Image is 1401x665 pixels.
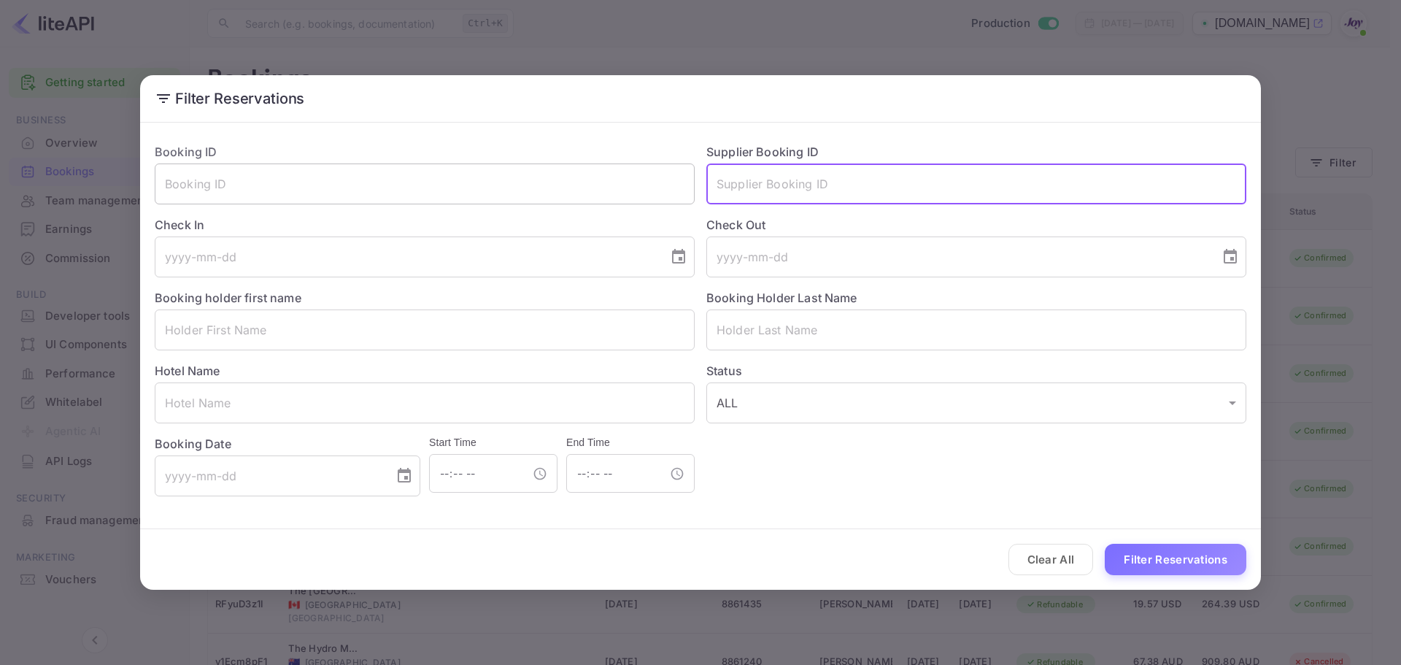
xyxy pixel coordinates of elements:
h6: Start Time [429,435,557,451]
button: Choose date [390,461,419,491]
label: Check Out [706,216,1246,234]
input: Holder First Name [155,310,695,350]
input: Supplier Booking ID [706,164,1246,204]
label: Check In [155,216,695,234]
input: Holder Last Name [706,310,1246,350]
button: Clear All [1008,544,1094,575]
button: Choose date [664,242,693,272]
label: Booking holder first name [155,291,301,305]
h2: Filter Reservations [140,75,1261,122]
input: Booking ID [155,164,695,204]
label: Booking ID [155,145,217,159]
label: Status [706,362,1246,380]
input: Hotel Name [155,383,695,423]
label: Booking Holder Last Name [706,291,857,305]
label: Supplier Booking ID [706,145,819,159]
button: Filter Reservations [1105,544,1246,575]
h6: End Time [566,435,695,451]
input: yyyy-mm-dd [155,455,384,496]
button: Choose date [1216,242,1245,272]
input: yyyy-mm-dd [155,237,658,277]
label: Booking Date [155,435,420,453]
label: Hotel Name [155,364,220,378]
input: yyyy-mm-dd [706,237,1210,277]
div: ALL [706,383,1246,423]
